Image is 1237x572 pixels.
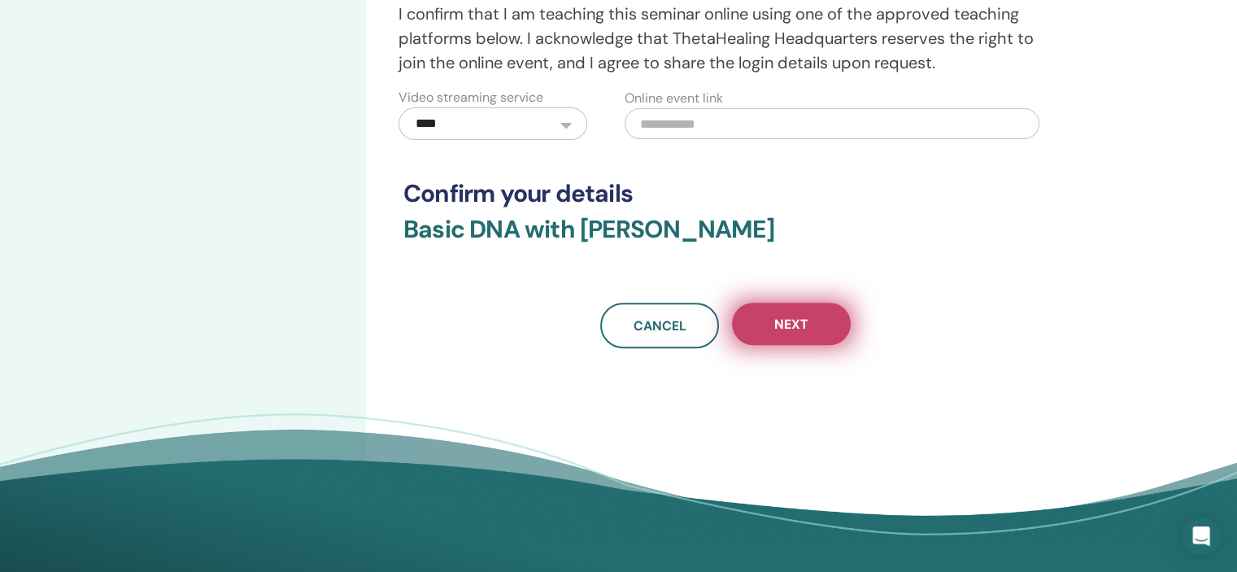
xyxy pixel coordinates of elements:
[625,89,723,108] label: Online event link
[403,215,1048,264] h3: Basic DNA with [PERSON_NAME]
[399,88,543,107] label: Video streaming service
[634,317,686,334] span: Cancel
[774,316,808,333] span: Next
[732,303,851,345] button: Next
[600,303,719,348] a: Cancel
[1182,517,1221,556] div: Open Intercom Messenger
[403,179,1048,208] h3: Confirm your details
[399,2,1052,75] p: I confirm that I am teaching this seminar online using one of the approved teaching platforms bel...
